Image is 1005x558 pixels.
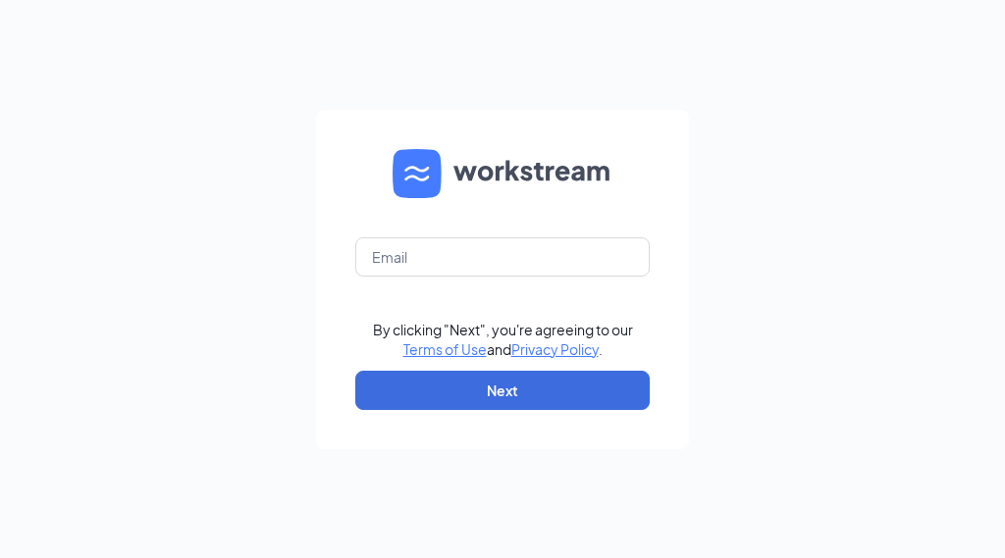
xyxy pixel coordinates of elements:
button: Next [355,371,650,410]
a: Privacy Policy [511,340,599,358]
input: Email [355,237,650,277]
div: By clicking "Next", you're agreeing to our and . [373,320,633,359]
img: WS logo and Workstream text [393,149,612,198]
a: Terms of Use [403,340,487,358]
